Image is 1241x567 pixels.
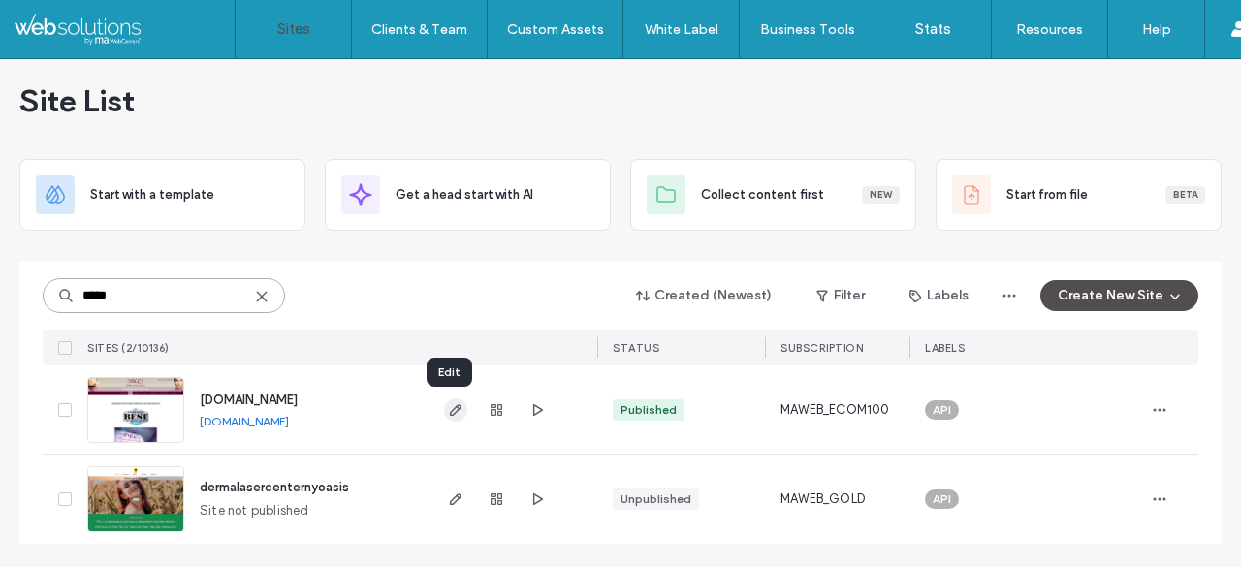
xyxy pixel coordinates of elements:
div: Beta [1165,186,1205,204]
label: Sites [277,20,310,38]
div: Edit [427,358,472,387]
label: Resources [1016,21,1083,38]
label: Help [1142,21,1171,38]
div: Unpublished [620,490,691,508]
button: Created (Newest) [620,280,789,311]
a: [DOMAIN_NAME] [200,393,298,407]
span: API [933,401,951,419]
div: Published [620,401,677,419]
div: New [862,186,900,204]
span: Site not published [200,501,309,520]
div: Start with a template [19,159,305,231]
span: Help [44,14,83,31]
span: Start from file [1006,185,1088,205]
label: White Label [645,21,718,38]
a: [DOMAIN_NAME] [200,414,289,428]
span: Site List [19,81,135,120]
span: STATUS [613,341,659,355]
span: SUBSCRIPTION [780,341,863,355]
label: Stats [915,20,951,38]
span: Get a head start with AI [396,185,533,205]
div: Get a head start with AI [325,159,611,231]
span: API [933,490,951,508]
label: Clients & Team [371,21,467,38]
div: Start from fileBeta [936,159,1222,231]
span: SITES (2/10136) [87,341,170,355]
button: Filter [797,280,884,311]
button: Create New Site [1040,280,1198,311]
a: dermalasercenternyoasis [200,480,349,494]
span: MAWEB_ECOM100 [780,400,890,420]
label: Business Tools [760,21,855,38]
span: Start with a template [90,185,214,205]
span: LABELS [925,341,965,355]
span: MAWEB_GOLD [780,489,865,509]
div: Collect content firstNew [630,159,916,231]
span: Collect content first [701,185,824,205]
button: Labels [892,280,986,311]
label: Custom Assets [507,21,604,38]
